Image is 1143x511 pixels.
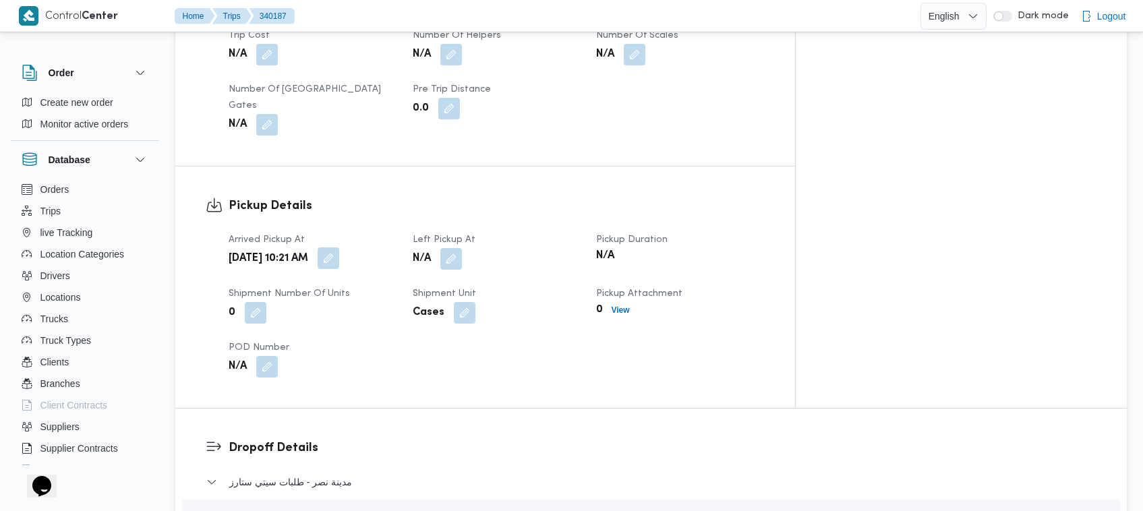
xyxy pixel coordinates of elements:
span: Devices [40,462,74,478]
span: live Tracking [40,224,93,241]
button: Database [22,152,148,168]
button: Client Contracts [16,394,154,416]
button: Trips [16,200,154,222]
b: N/A [229,359,247,375]
button: Clients [16,351,154,373]
span: Location Categories [40,246,125,262]
button: مدينة نصر - طلبات سيتي ستارز [206,474,1096,490]
span: مدينة نصر - طلبات سيتي ستارز [229,474,352,490]
span: Client Contracts [40,397,108,413]
b: [DATE] 10:21 AM [229,251,308,267]
button: Devices [16,459,154,481]
button: Orders [16,179,154,200]
b: N/A [596,47,614,63]
b: Center [82,11,118,22]
span: Branches [40,375,80,392]
button: Location Categories [16,243,154,265]
span: POD Number [229,343,289,352]
b: N/A [413,47,431,63]
button: Monitor active orders [16,113,154,135]
b: Cases [413,305,444,321]
span: Pickup Duration [596,235,668,244]
span: Left Pickup At [413,235,475,244]
button: Home [175,8,215,24]
b: N/A [229,47,247,63]
b: N/A [229,117,247,133]
span: Create new order [40,94,113,111]
span: Orders [40,181,69,198]
button: View [606,302,635,318]
span: Trips [40,203,61,219]
b: View [611,305,629,315]
span: Number of Scales [596,31,678,40]
div: Database [11,179,159,471]
b: N/A [596,248,614,264]
h3: Order [49,65,74,81]
button: Locations [16,287,154,308]
button: Order [22,65,148,81]
button: Create new order [16,92,154,113]
span: Drivers [40,268,70,284]
b: 0.0 [413,100,429,117]
span: Pre Trip Distance [413,85,491,94]
span: Pickup Attachment [596,289,682,298]
iframe: chat widget [13,457,57,498]
span: Clients [40,354,69,370]
h3: Dropoff Details [229,439,1096,457]
span: Supplier Contracts [40,440,118,456]
button: Branches [16,373,154,394]
button: live Tracking [16,222,154,243]
span: Locations [40,289,81,305]
span: Trip Cost [229,31,270,40]
button: 340187 [249,8,295,24]
span: Dark mode [1012,11,1069,22]
span: Shipment Number of Units [229,289,350,298]
span: Shipment Unit [413,289,476,298]
button: Trips [212,8,252,24]
span: Number of [GEOGRAPHIC_DATA] Gates [229,85,381,110]
span: Suppliers [40,419,80,435]
span: Trucks [40,311,68,327]
span: Number of Helpers [413,31,501,40]
b: 0 [229,305,235,321]
div: Order [11,92,159,140]
button: Trucks [16,308,154,330]
button: Supplier Contracts [16,438,154,459]
button: Truck Types [16,330,154,351]
span: Logout [1097,8,1126,24]
h3: Pickup Details [229,197,765,215]
b: N/A [413,251,431,267]
span: Monitor active orders [40,116,129,132]
img: X8yXhbKr1z7QwAAAABJRU5ErkJggg== [19,6,38,26]
button: Logout [1076,3,1132,30]
span: Arrived Pickup At [229,235,305,244]
span: Truck Types [40,332,91,349]
b: 0 [596,302,603,318]
button: Suppliers [16,416,154,438]
h3: Database [49,152,90,168]
button: Drivers [16,265,154,287]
